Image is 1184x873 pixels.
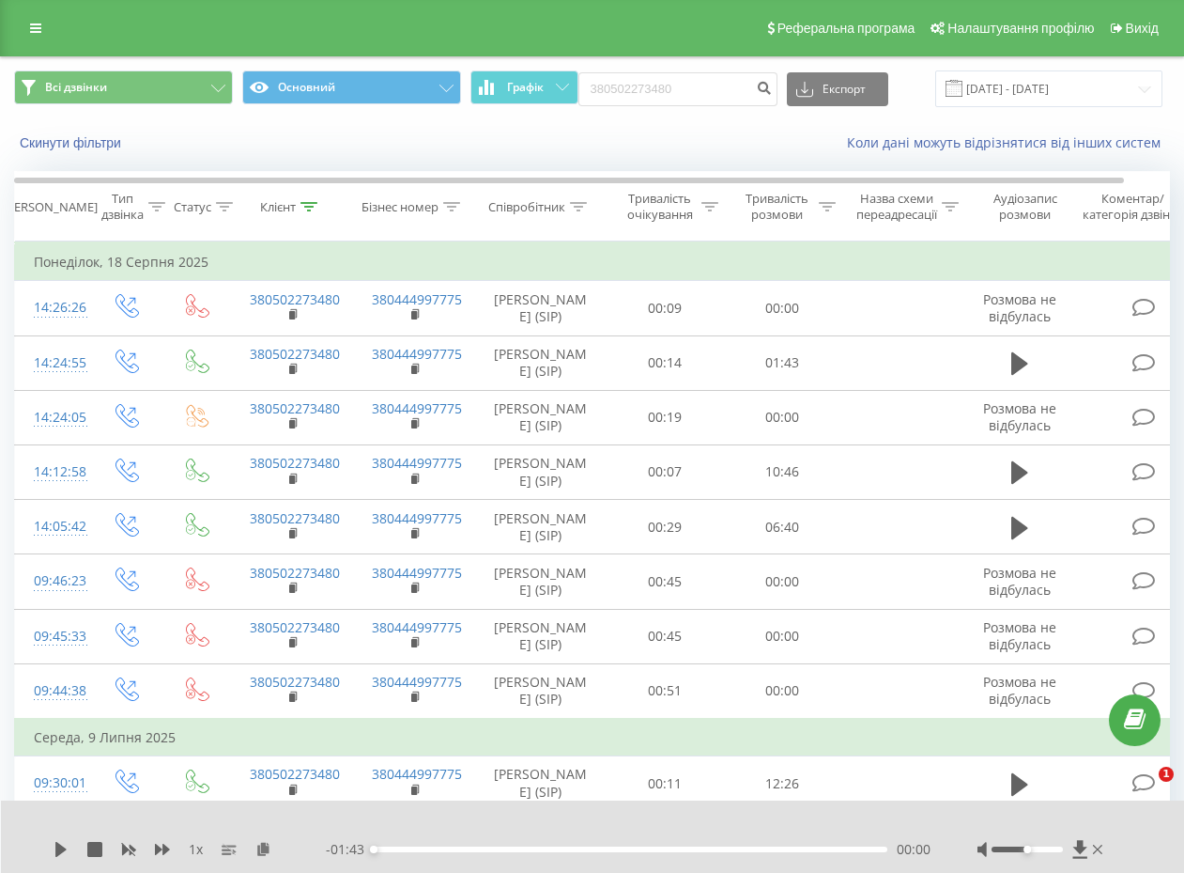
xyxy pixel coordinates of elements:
[1120,767,1165,812] iframe: Intercom live chat
[250,564,340,582] a: 380502273480
[250,399,340,417] a: 380502273480
[724,500,841,554] td: 06:40
[1159,767,1174,782] span: 1
[607,390,724,444] td: 00:19
[475,663,607,719] td: [PERSON_NAME] (SIP)
[607,444,724,499] td: 00:07
[475,756,607,811] td: [PERSON_NAME] (SIP)
[372,290,462,308] a: 380444997775
[475,609,607,663] td: [PERSON_NAME] (SIP)
[361,199,438,215] div: Бізнес номер
[372,618,462,636] a: 380444997775
[250,765,340,783] a: 380502273480
[488,199,565,215] div: Співробітник
[475,444,607,499] td: [PERSON_NAME] (SIP)
[34,289,71,326] div: 14:26:26
[856,191,937,223] div: Назва схеми переадресації
[34,454,71,491] div: 14:12:58
[475,281,607,335] td: [PERSON_NAME] (SIP)
[1023,846,1031,853] div: Accessibility label
[607,281,724,335] td: 00:09
[724,335,841,390] td: 01:43
[724,554,841,609] td: 00:00
[174,199,211,215] div: Статус
[777,21,915,36] span: Реферальна програма
[724,663,841,719] td: 00:00
[897,840,930,859] span: 00:00
[623,191,697,223] div: Тривалість очікування
[724,609,841,663] td: 00:00
[372,765,462,783] a: 380444997775
[34,508,71,545] div: 14:05:42
[250,290,340,308] a: 380502273480
[724,756,841,811] td: 12:26
[983,399,1056,434] span: Розмова не відбулась
[979,191,1070,223] div: Аудіозапис розмови
[34,345,71,382] div: 14:24:55
[45,80,107,95] span: Всі дзвінки
[607,554,724,609] td: 00:45
[475,554,607,609] td: [PERSON_NAME] (SIP)
[14,134,131,151] button: Скинути фільтри
[578,72,777,106] input: Пошук за номером
[14,70,233,104] button: Всі дзвінки
[1126,21,1159,36] span: Вихід
[607,756,724,811] td: 00:11
[983,618,1056,653] span: Розмова не відбулась
[34,765,71,802] div: 09:30:01
[724,281,841,335] td: 00:00
[607,500,724,554] td: 00:29
[475,500,607,554] td: [PERSON_NAME] (SIP)
[475,335,607,390] td: [PERSON_NAME] (SIP)
[326,840,374,859] span: - 01:43
[724,444,841,499] td: 10:46
[475,390,607,444] td: [PERSON_NAME] (SIP)
[983,673,1056,708] span: Розмова не відбулась
[372,564,462,582] a: 380444997775
[34,618,71,655] div: 09:45:33
[983,290,1056,325] span: Розмова не відбулась
[372,399,462,417] a: 380444997775
[101,191,144,223] div: Тип дзвінка
[740,191,814,223] div: Тривалість розмови
[947,21,1094,36] span: Налаштування профілю
[724,390,841,444] td: 00:00
[983,564,1056,599] span: Розмова не відбулась
[372,454,462,472] a: 380444997775
[787,72,888,106] button: Експорт
[34,563,71,600] div: 09:46:23
[847,133,1170,151] a: Коли дані можуть відрізнятися вiд інших систем
[34,399,71,436] div: 14:24:05
[372,673,462,691] a: 380444997775
[372,345,462,363] a: 380444997775
[3,199,98,215] div: [PERSON_NAME]
[242,70,461,104] button: Основний
[34,673,71,709] div: 09:44:38
[250,618,340,636] a: 380502273480
[372,509,462,527] a: 380444997775
[250,345,340,363] a: 380502273480
[607,609,724,663] td: 00:45
[250,454,340,472] a: 380502273480
[470,70,578,104] button: Графік
[607,335,724,390] td: 00:14
[607,663,724,719] td: 00:51
[250,509,340,527] a: 380502273480
[260,199,296,215] div: Клієнт
[250,673,340,691] a: 380502273480
[507,81,544,94] span: Графік
[370,846,377,853] div: Accessibility label
[189,840,203,859] span: 1 x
